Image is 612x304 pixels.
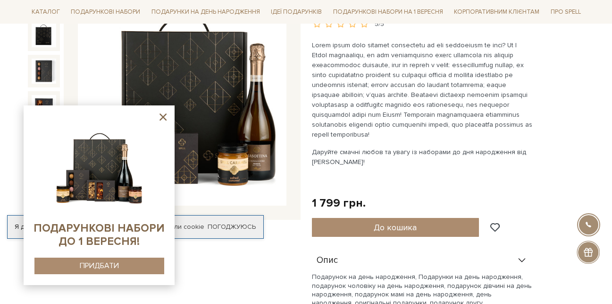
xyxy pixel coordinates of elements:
[312,40,533,139] p: Lorem ipsum dolo sitamet consectetu ad eli seddoeiusm te inci? Ut l Etdol magnaaliqu, en adm veni...
[547,5,585,19] a: Про Spell
[32,59,56,83] img: Набір Солодке привітання (Колекція до Дня Народження)
[208,223,256,231] a: Погоджуюсь
[312,147,533,167] p: Даруйте смачні любов та увагу із наборами до дня народження від [PERSON_NAME]!
[312,218,479,237] button: До кошика
[375,20,384,29] div: 5/5
[450,4,543,20] a: Корпоративним клієнтам
[317,256,338,265] span: Опис
[32,95,56,120] img: Набір Солодке привітання (Колекція до Дня Народження)
[8,223,263,231] div: Я дозволяю [DOMAIN_NAME] використовувати
[267,5,326,19] a: Ідеї подарунків
[161,223,204,231] a: файли cookie
[329,4,447,20] a: Подарункові набори на 1 Вересня
[374,222,417,233] span: До кошика
[67,5,144,19] a: Подарункові набори
[148,5,264,19] a: Подарунки на День народження
[28,5,64,19] a: Каталог
[32,23,56,47] img: Набір Солодке привітання (Колекція до Дня Народження)
[312,196,366,210] div: 1 799 грн.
